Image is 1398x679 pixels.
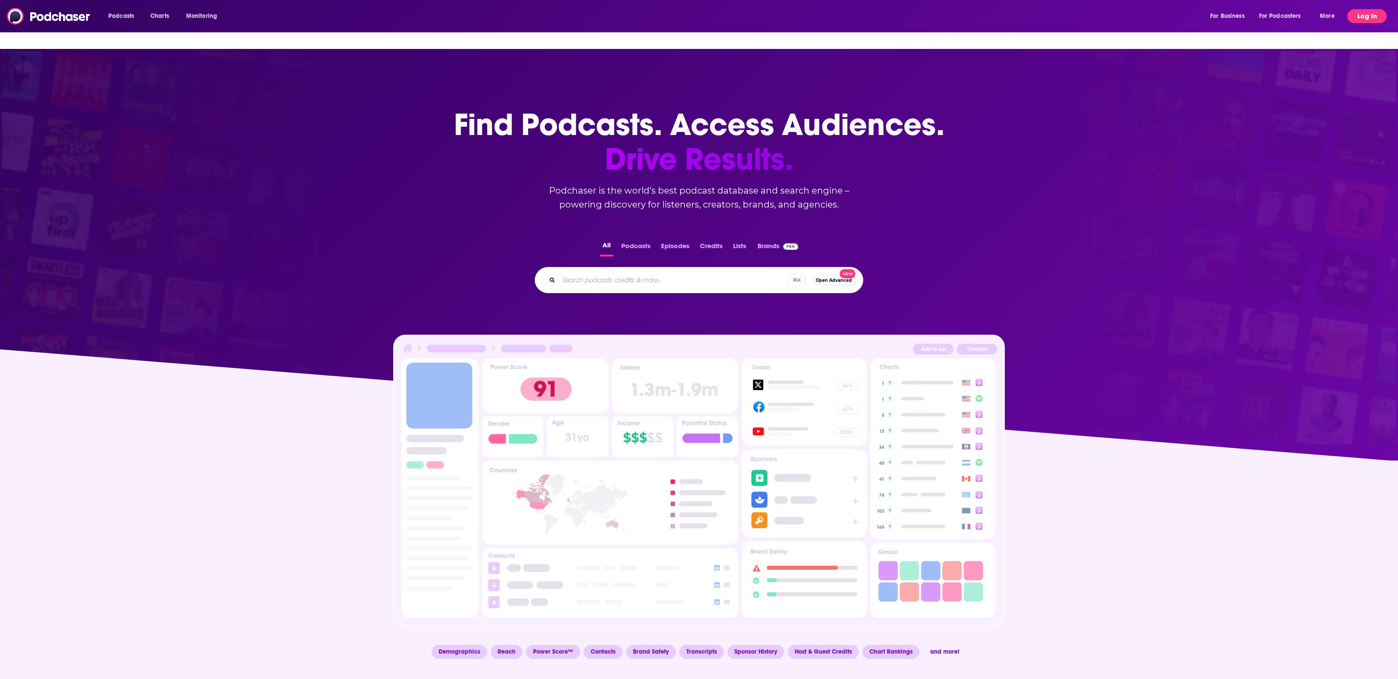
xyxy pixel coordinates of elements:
span: Contacts [584,645,623,659]
img: Podcast Insights Gender [482,416,543,457]
img: Podcast Socials [742,358,867,446]
input: Search podcasts, credits, & more... [559,273,789,287]
span: Brand Safety [626,645,676,659]
span: Drive Results. [454,142,945,177]
button: open menu [1204,9,1256,23]
img: Podcast Insights Parental Status [677,416,738,457]
button: open menu [1314,9,1346,23]
img: Podcast Insights Charts [870,358,995,539]
span: Open Advanced [816,278,852,283]
span: More [1320,10,1335,22]
div: Search podcasts, credits, & more... [535,267,863,293]
span: Monitoring [186,10,217,22]
img: Podcast Insights Brand Safety [745,544,863,605]
img: Podcast Insights Sidebar [405,362,475,596]
img: Podcast Insights Income [612,416,674,457]
span: New [840,269,855,278]
span: Reach [491,645,523,659]
span: Transcripts [679,645,724,659]
button: Log In [1347,9,1387,23]
span: For Podcasters [1259,10,1301,22]
span: Charts [150,10,169,22]
a: Charts [145,9,174,23]
span: ⌘ K [789,274,805,287]
img: Podcast Insights Contacts [482,548,738,618]
img: Podcast Insights Age [547,416,609,457]
img: Podcast Insights Power score [482,358,608,413]
span: Demographics [432,645,487,659]
a: BrandsPodchaser Pro [758,239,798,256]
img: Podcast Insights Similar Podcasts [874,546,992,605]
span: and more! [923,645,966,659]
img: Podcast Sponsors [742,449,867,537]
button: All [600,239,613,256]
img: Podcast Insights Countries [482,461,738,544]
button: Podcasts [619,239,653,256]
button: open menu [180,9,228,23]
button: Lists [730,239,749,256]
span: Sponsor History [727,645,784,659]
button: Open AdvancedNew [812,275,856,285]
span: For Business [1210,10,1245,22]
img: Podcast Insights Header [401,343,997,358]
button: open menu [102,9,145,23]
span: Power Score™ [526,645,580,659]
span: Chart Rankings [862,645,920,659]
span: Podcasts [108,10,134,22]
button: open menu [1253,9,1314,23]
h1: Find Podcasts. Access Audiences. [454,107,945,177]
img: Podchaser - Follow, Share and Rate Podcasts [7,8,91,24]
button: Episodes [658,239,692,256]
img: Podchaser Pro [783,243,798,250]
button: Credits [697,239,725,256]
h2: Podchaser is the world’s best podcast database and search engine – powering discovery for listene... [524,184,874,211]
span: Host & Guest Credits [788,645,859,659]
img: Podcast Insights Listens [612,358,738,413]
